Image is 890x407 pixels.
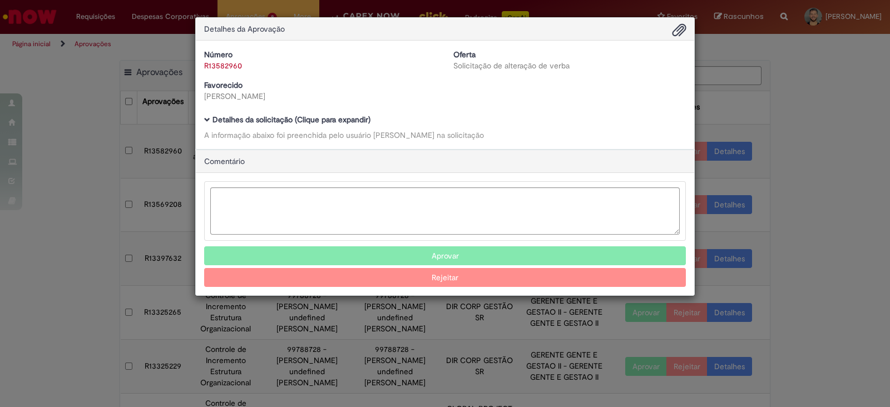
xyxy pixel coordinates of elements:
span: Comentário [204,156,245,166]
div: [PERSON_NAME] [204,91,437,102]
span: Detalhes da Aprovação [204,24,285,34]
b: Detalhes da solicitação (Clique para expandir) [212,115,370,125]
button: Aprovar [204,246,686,265]
b: Favorecido [204,80,243,90]
div: A informação abaixo foi preenchida pelo usuário [PERSON_NAME] na solicitação [204,130,686,141]
b: Oferta [453,49,476,59]
b: Número [204,49,233,59]
div: Solicitação de alteração de verba [453,60,686,71]
h5: Detalhes da solicitação (Clique para expandir) [204,116,686,124]
button: Rejeitar [204,268,686,287]
a: R13582960 [204,61,242,71]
